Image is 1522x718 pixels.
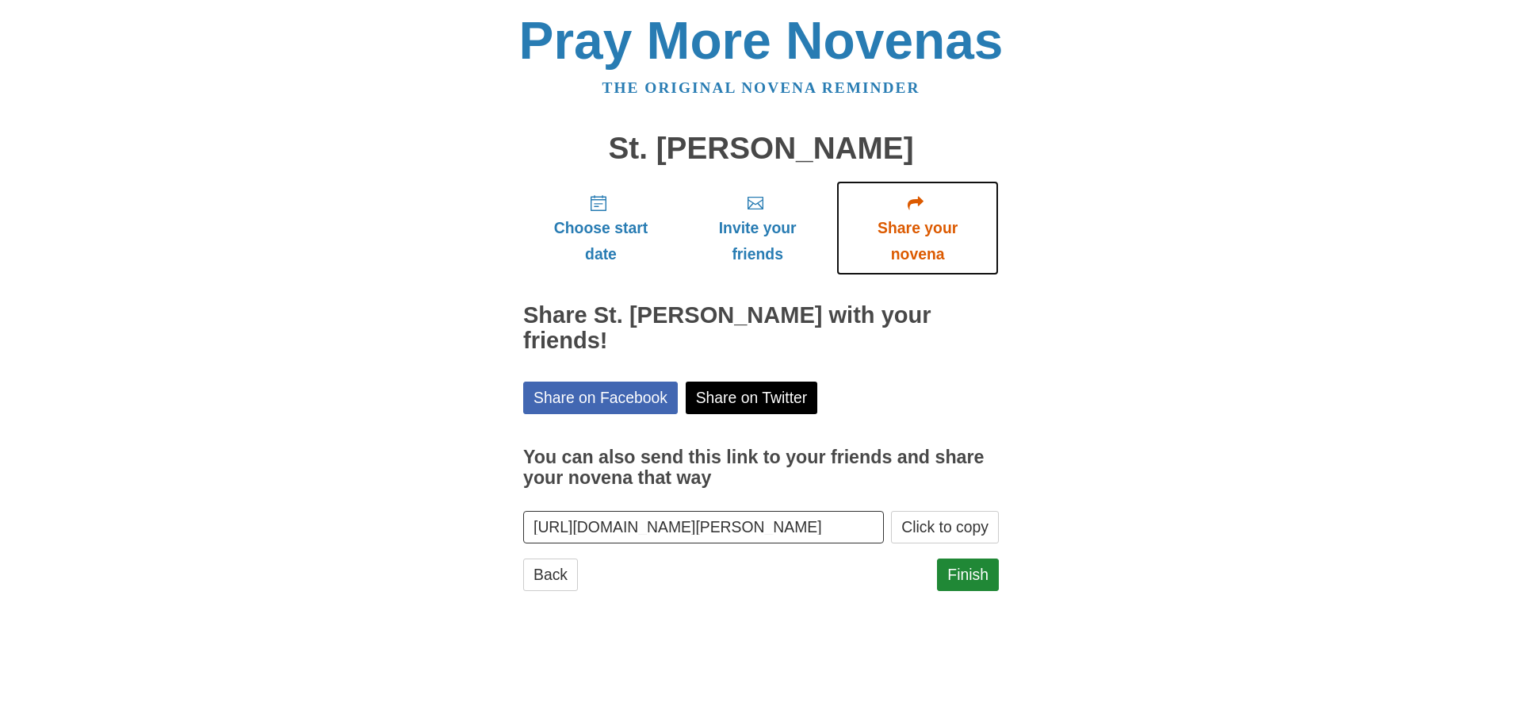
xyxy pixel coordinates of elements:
[523,181,679,275] a: Choose start date
[694,215,820,267] span: Invite your friends
[836,181,999,275] a: Share your novena
[523,303,999,354] h2: Share St. [PERSON_NAME] with your friends!
[937,559,999,591] a: Finish
[891,511,999,543] button: Click to copy
[523,447,999,488] h3: You can also send this link to your friends and share your novena that way
[523,132,999,166] h1: St. [PERSON_NAME]
[519,11,1004,70] a: Pray More Novenas
[852,215,983,267] span: Share your novena
[523,559,578,591] a: Back
[686,382,818,414] a: Share on Twitter
[539,215,663,267] span: Choose start date
[523,382,678,414] a: Share on Facebook
[602,79,920,96] a: The original novena reminder
[679,181,836,275] a: Invite your friends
